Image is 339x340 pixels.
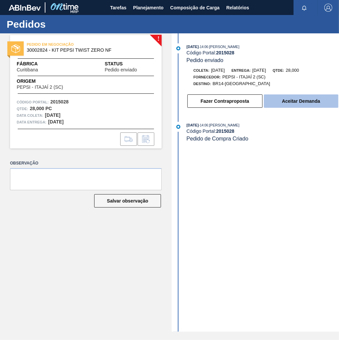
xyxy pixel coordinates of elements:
[286,68,299,73] span: 28,000
[216,50,234,55] strong: 2015028
[17,112,43,119] span: Data coleta:
[17,60,59,67] span: Fábrica
[7,20,125,28] h1: Pedidos
[186,128,339,134] div: Código Portal:
[176,46,180,50] img: atual
[17,67,38,72] span: Curitibana
[193,68,209,72] span: Coleta:
[213,81,270,86] span: BR14-[GEOGRAPHIC_DATA]
[17,99,49,105] span: Código Portal:
[273,68,284,72] span: Qtde:
[17,105,28,112] span: Qtde :
[17,119,46,125] span: Data entrega:
[231,68,250,72] span: Entrega:
[294,3,315,12] button: Notificações
[94,194,161,208] button: Salvar observação
[17,78,82,85] span: Origem
[176,125,180,129] img: atual
[216,128,234,134] strong: 2015028
[252,68,266,73] span: [DATE]
[30,106,52,111] strong: 28,000 PC
[186,50,339,55] div: Código Portal:
[324,4,332,12] img: Logout
[105,60,155,67] span: Status
[105,67,137,72] span: Pedido enviado
[170,4,220,12] span: Composição de Carga
[208,45,239,49] span: : [PERSON_NAME]
[264,94,338,108] button: Aceitar Demanda
[45,112,60,118] strong: [DATE]
[10,158,162,168] label: Observação
[9,5,41,11] img: TNhmsLtSVTkK8tSr43FrP2fwEKptu5GPRR3wAAAABJRU5ErkJggg==
[186,123,198,127] span: [DATE]
[120,132,137,146] div: Ir para Composição de Carga
[110,4,127,12] span: Tarefas
[199,123,208,127] span: - 14:06
[27,48,148,53] span: 30002824 - KIT PEPSI TWIST ZERO NF
[186,136,248,141] span: Pedido de Compra Criado
[48,119,63,124] strong: [DATE]
[211,68,225,73] span: [DATE]
[226,4,249,12] span: Relatórios
[50,99,69,104] strong: 2015028
[27,41,120,48] span: PEDIDO EM NEGOCIAÇÃO
[133,4,164,12] span: Planejamento
[222,74,266,79] span: PEPSI - ITAJAÍ 2 (SC)
[11,44,20,53] img: status
[193,75,221,79] span: Fornecedor:
[186,45,198,49] span: [DATE]
[17,85,63,90] span: PEPSI - ITAJAÍ 2 (SC)
[208,123,239,127] span: : [PERSON_NAME]
[199,45,208,49] span: - 14:06
[187,94,263,108] button: Fazer Contraproposta
[138,132,154,146] div: Informar alteração no pedido
[193,82,211,86] span: Destino:
[186,57,223,63] span: Pedido enviado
